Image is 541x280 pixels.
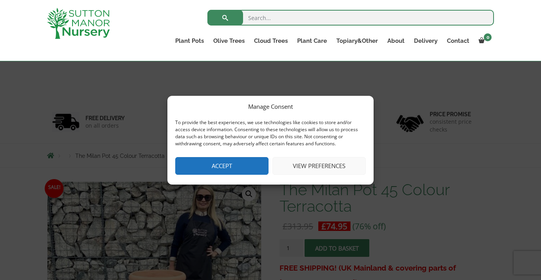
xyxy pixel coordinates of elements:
[248,102,293,111] div: Manage Consent
[171,35,209,46] a: Plant Pots
[175,157,269,175] button: Accept
[272,157,366,175] button: View preferences
[209,35,249,46] a: Olive Trees
[442,35,474,46] a: Contact
[249,35,292,46] a: Cloud Trees
[484,33,492,41] span: 0
[47,8,110,39] img: logo
[207,10,494,26] input: Search...
[292,35,332,46] a: Plant Care
[409,35,442,46] a: Delivery
[175,119,365,147] div: To provide the best experiences, we use technologies like cookies to store and/or access device i...
[474,35,494,46] a: 0
[383,35,409,46] a: About
[332,35,383,46] a: Topiary&Other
